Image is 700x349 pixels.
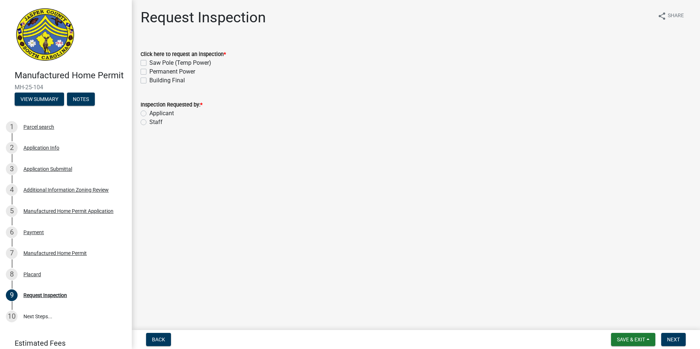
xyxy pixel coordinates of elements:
[6,163,18,175] div: 3
[658,12,666,20] i: share
[146,333,171,346] button: Back
[668,12,684,20] span: Share
[67,97,95,102] wm-modal-confirm: Notes
[6,184,18,196] div: 4
[15,8,76,63] img: Jasper County, South Carolina
[23,145,59,150] div: Application Info
[149,59,211,67] label: Saw Pole (Temp Power)
[6,121,18,133] div: 1
[23,251,87,256] div: Manufactured Home Permit
[667,337,680,342] span: Next
[23,209,113,214] div: Manufactured Home Permit Application
[67,93,95,106] button: Notes
[149,118,163,127] label: Staff
[23,230,44,235] div: Payment
[23,272,41,277] div: Placard
[149,67,195,76] label: Permanent Power
[15,70,126,81] h4: Manufactured Home Permit
[6,289,18,301] div: 9
[652,9,690,23] button: shareShare
[141,52,226,57] label: Click here to request an inspection
[6,142,18,154] div: 2
[611,333,655,346] button: Save & Exit
[23,166,72,172] div: Application Submittal
[152,337,165,342] span: Back
[149,109,174,118] label: Applicant
[15,84,117,91] span: MH-25-104
[15,97,64,102] wm-modal-confirm: Summary
[15,93,64,106] button: View Summary
[23,187,109,192] div: Additional Information Zoning Review
[6,205,18,217] div: 5
[23,293,67,298] div: Request Inspection
[617,337,645,342] span: Save & Exit
[149,76,185,85] label: Building Final
[23,124,54,130] div: Parcel search
[6,226,18,238] div: 6
[6,311,18,322] div: 10
[6,247,18,259] div: 7
[661,333,686,346] button: Next
[141,102,202,108] label: Inspection Requested by:
[141,9,266,26] h1: Request Inspection
[6,269,18,280] div: 8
